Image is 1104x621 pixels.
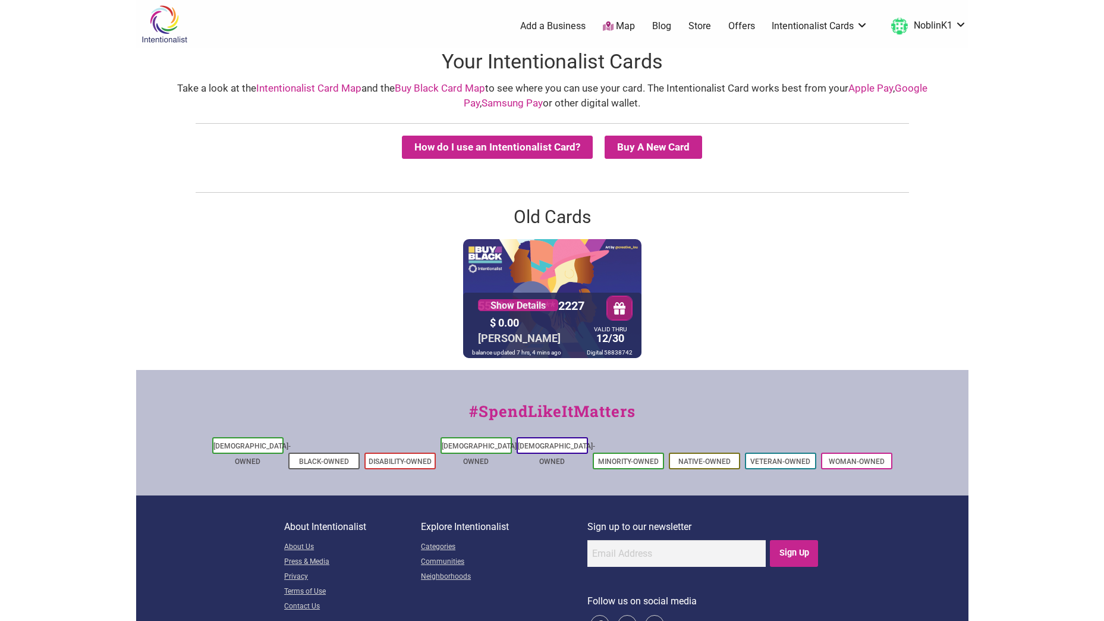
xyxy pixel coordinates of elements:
a: Map [603,20,635,33]
a: Black-Owned [299,457,349,466]
a: [DEMOGRAPHIC_DATA]-Owned [213,442,291,466]
div: VALID THRU [594,328,627,330]
h2: Old Cards [139,205,965,230]
img: Intentionalist [136,5,193,43]
p: Follow us on social media [587,594,820,609]
a: Blog [652,20,671,33]
a: Woman-Owned [829,457,885,466]
a: Minority-Owned [598,457,659,466]
button: How do I use an Intentionalist Card? [402,136,593,159]
div: balance updated 7 hrs, 4 mins ago [469,347,564,358]
a: Contact Us [284,600,421,614]
a: [DEMOGRAPHIC_DATA]-Owned [442,442,519,466]
a: Veteran-Owned [750,457,810,466]
a: Communities [421,555,587,570]
h1: Your Intentionalist Cards [136,48,968,76]
a: Samsung Pay [482,97,543,109]
input: Sign Up [770,540,818,567]
a: Press & Media [284,555,421,570]
p: About Intentionalist [284,519,421,535]
a: Show Details [478,299,558,311]
input: Email Address [587,540,766,567]
a: Store [688,20,711,33]
a: About Us [284,540,421,555]
a: Intentionalist Cards [772,20,868,33]
a: Add a Business [520,20,586,33]
a: Native-Owned [678,457,731,466]
a: Apple Pay [848,82,893,94]
a: Intentionalist Card Map [256,82,361,94]
a: Categories [421,540,587,555]
a: [DEMOGRAPHIC_DATA]-Owned [518,442,595,466]
div: Digital 58838742 [584,347,636,358]
a: Privacy [284,570,421,585]
a: Terms of Use [284,585,421,600]
p: Explore Intentionalist [421,519,587,535]
a: NoblinK1 [885,15,967,37]
div: 12/30 [591,327,630,347]
div: #SpendLikeItMatters [136,400,968,435]
a: Buy Black Card Map [395,82,485,94]
div: [PERSON_NAME] [475,329,564,347]
summary: Buy A New Card [605,136,702,159]
a: Offers [728,20,755,33]
div: $ 0.00 [487,313,588,332]
a: Neighborhoods [421,570,587,585]
p: Sign up to our newsletter [587,519,820,535]
a: Disability-Owned [369,457,432,466]
div: Take a look at the and the to see where you can use your card. The Intentionalist Card works best... [148,81,957,111]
